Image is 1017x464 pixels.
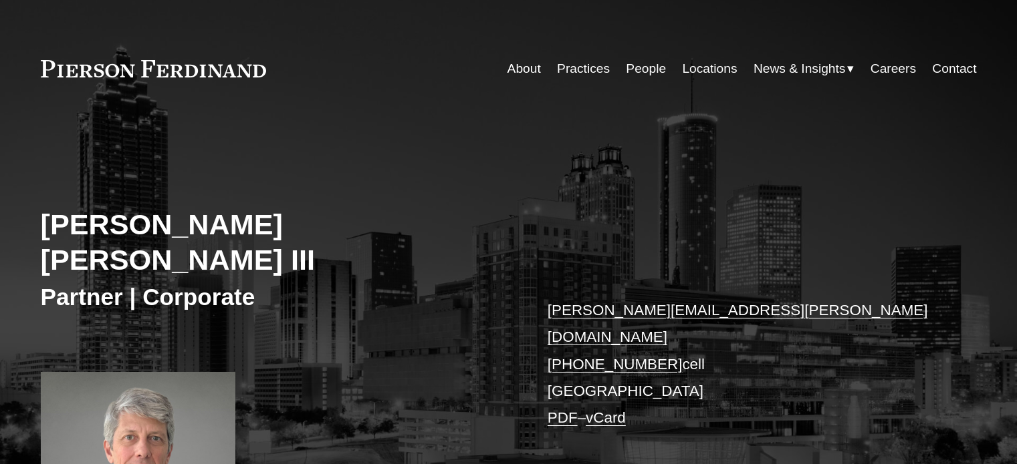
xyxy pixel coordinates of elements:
[548,302,928,345] a: [PERSON_NAME][EMAIL_ADDRESS][PERSON_NAME][DOMAIN_NAME]
[932,56,976,81] a: Contact
[754,57,846,81] span: News & Insights
[871,56,916,81] a: Careers
[557,56,610,81] a: Practices
[754,56,855,81] a: folder dropdown
[626,56,666,81] a: People
[586,409,626,426] a: vCard
[41,207,509,277] h2: [PERSON_NAME] [PERSON_NAME] III
[548,297,937,432] p: cell [GEOGRAPHIC_DATA] –
[548,409,578,426] a: PDF
[548,356,683,373] a: [PHONE_NUMBER]
[41,282,509,312] h3: Partner | Corporate
[507,56,541,81] a: About
[682,56,737,81] a: Locations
